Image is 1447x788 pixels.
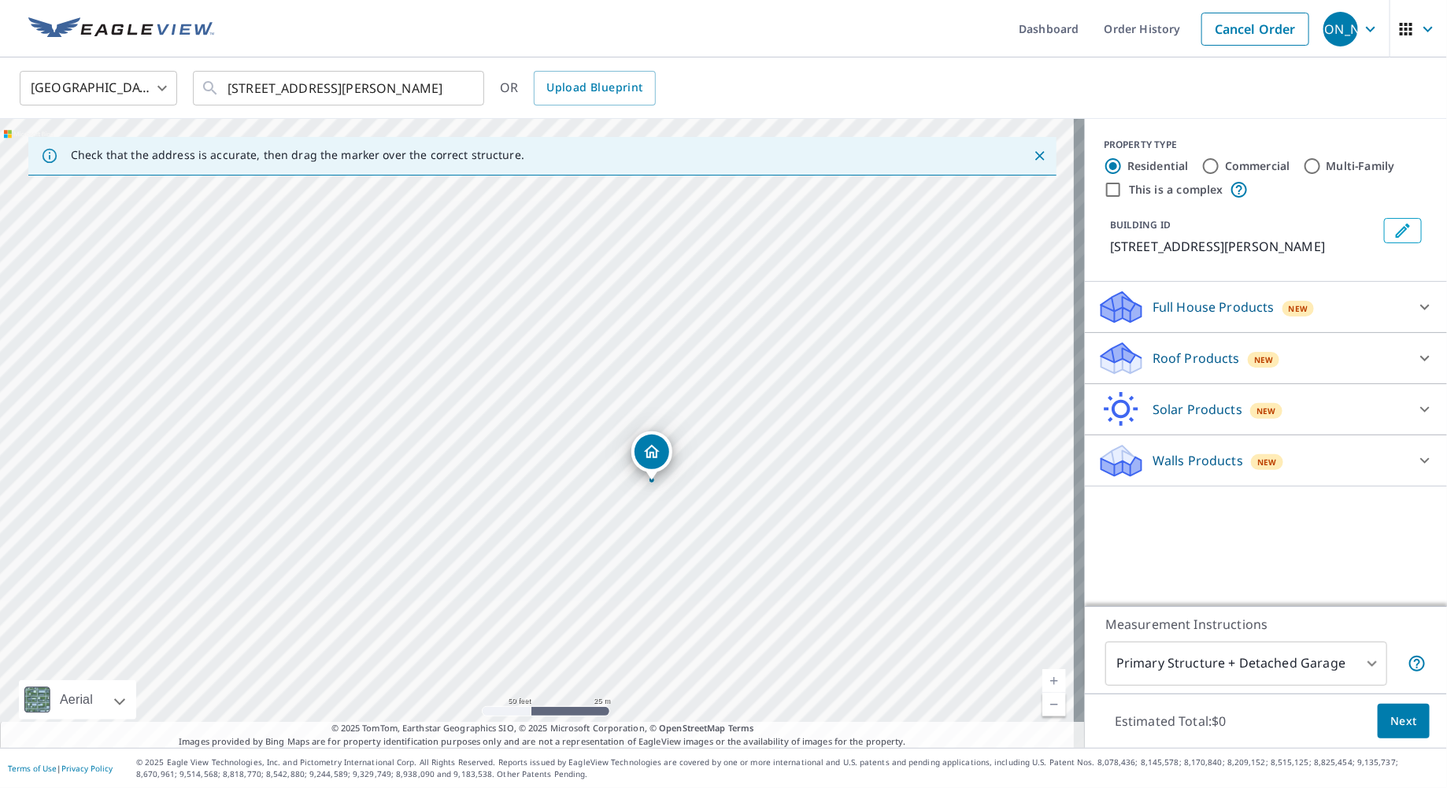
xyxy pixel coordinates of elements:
[71,148,524,162] p: Check that the address is accurate, then drag the marker over the correct structure.
[1378,704,1430,739] button: Next
[28,17,214,41] img: EV Logo
[1254,353,1274,366] span: New
[546,78,642,98] span: Upload Blueprint
[1153,451,1243,470] p: Walls Products
[1105,615,1427,634] p: Measurement Instructions
[1102,704,1239,738] p: Estimated Total: $0
[61,763,113,774] a: Privacy Policy
[136,757,1439,780] p: © 2025 Eagle View Technologies, Inc. and Pictometry International Corp. All Rights Reserved. Repo...
[8,763,57,774] a: Terms of Use
[1042,693,1066,716] a: Current Level 19, Zoom Out
[1153,400,1242,419] p: Solar Products
[1225,158,1290,174] label: Commercial
[1153,298,1275,316] p: Full House Products
[1257,456,1277,468] span: New
[8,764,113,773] p: |
[728,722,754,734] a: Terms
[1042,669,1066,693] a: Current Level 19, Zoom In
[1327,158,1395,174] label: Multi-Family
[1097,339,1434,377] div: Roof ProductsNew
[1153,349,1240,368] p: Roof Products
[1110,237,1378,256] p: [STREET_ADDRESS][PERSON_NAME]
[1384,218,1422,243] button: Edit building 1
[1097,288,1434,326] div: Full House ProductsNew
[1097,442,1434,479] div: Walls ProductsNew
[1105,642,1387,686] div: Primary Structure + Detached Garage
[20,66,177,110] div: [GEOGRAPHIC_DATA]
[1097,390,1434,428] div: Solar ProductsNew
[500,71,656,105] div: OR
[1201,13,1309,46] a: Cancel Order
[331,722,754,735] span: © 2025 TomTom, Earthstar Geographics SIO, © 2025 Microsoft Corporation, ©
[534,71,655,105] a: Upload Blueprint
[228,66,452,110] input: Search by address or latitude-longitude
[1104,138,1428,152] div: PROPERTY TYPE
[1110,218,1171,231] p: BUILDING ID
[1256,405,1276,417] span: New
[55,680,98,720] div: Aerial
[1030,146,1050,166] button: Close
[1129,182,1223,198] label: This is a complex
[19,680,136,720] div: Aerial
[1323,12,1358,46] div: [PERSON_NAME]
[1289,302,1308,315] span: New
[659,722,725,734] a: OpenStreetMap
[1408,654,1427,673] span: Your report will include the primary structure and a detached garage if one exists.
[1390,712,1417,731] span: Next
[1127,158,1189,174] label: Residential
[631,431,672,480] div: Dropped pin, building 1, Residential property, 1403 E Campbell Rd Richardson, TX 75081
